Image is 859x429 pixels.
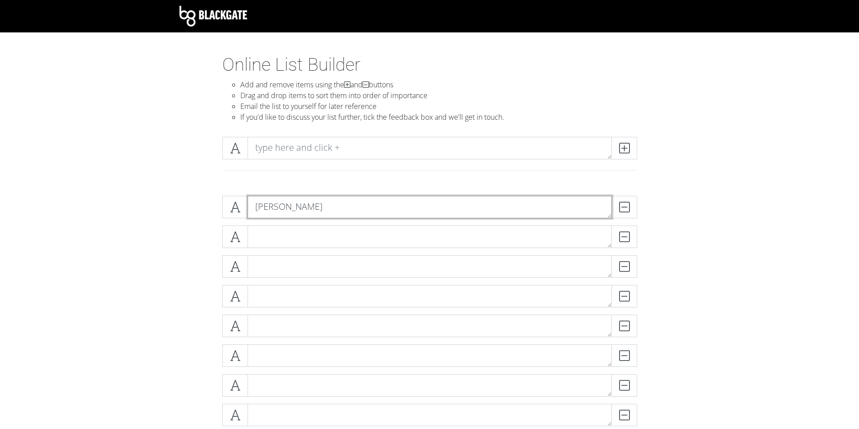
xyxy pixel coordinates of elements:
[222,54,637,76] h1: Online List Builder
[240,112,637,122] li: If you'd like to discuss your list further, tick the feedback box and we'll get in touch.
[240,90,637,101] li: Drag and drop items to sort them into order of importance
[240,79,637,90] li: Add and remove items using the and buttons
[240,101,637,112] li: Email the list to yourself for later reference
[179,6,247,27] img: Blackgate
